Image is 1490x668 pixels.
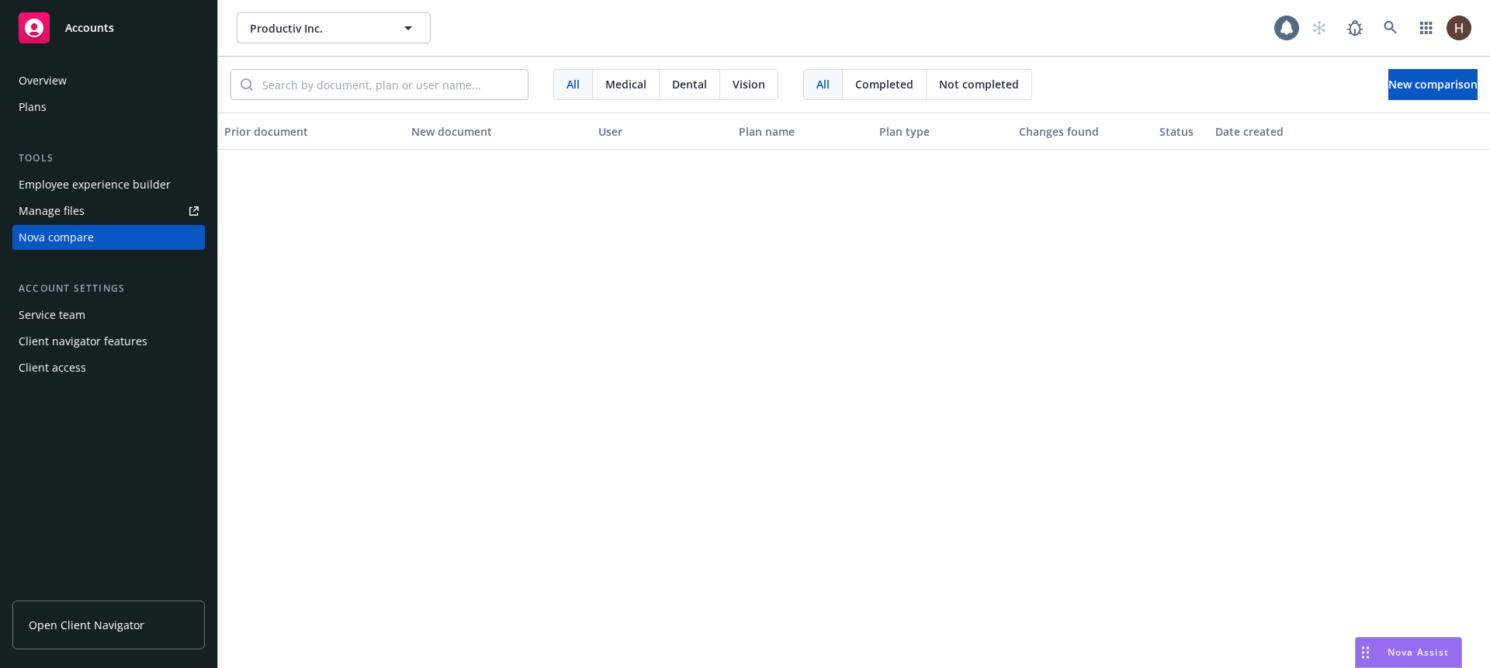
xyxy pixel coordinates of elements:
div: Date created [1215,123,1343,140]
div: Service team [19,303,85,327]
a: Client access [12,355,205,380]
div: User [598,123,726,140]
a: Report a Bug [1339,12,1370,43]
span: Accounts [65,22,114,34]
div: New document [411,123,586,140]
button: Date created [1209,112,1350,150]
div: Plan type [879,123,1007,140]
a: Service team [12,303,205,327]
div: Status [1159,123,1203,140]
button: Changes found [1013,112,1153,150]
a: Search [1375,12,1406,43]
div: Plan name [739,123,867,140]
div: Account settings [12,281,205,296]
div: Client access [19,355,86,380]
button: New comparison [1388,69,1478,100]
span: Open Client Navigator [29,617,144,633]
span: Productiv Inc. [250,20,384,36]
button: User [592,112,733,150]
button: Status [1153,112,1209,150]
div: Overview [19,68,67,93]
a: Start snowing [1304,12,1335,43]
span: New comparison [1388,77,1478,92]
div: Nova compare [19,225,94,250]
button: Prior document [218,112,405,150]
img: photo [1447,16,1471,40]
button: New document [405,112,592,150]
div: Changes found [1019,123,1147,140]
span: Completed [855,76,913,92]
div: Manage files [19,199,85,223]
span: Not completed [939,76,1019,92]
span: Medical [605,76,646,92]
button: Nova Assist [1355,637,1462,668]
button: Plan type [873,112,1014,150]
div: Employee experience builder [19,172,171,197]
span: All [816,76,830,92]
input: Search by document, plan or user name... [253,70,528,99]
a: Plans [12,95,205,119]
a: Client navigator features [12,329,205,354]
div: Tools [12,151,205,166]
span: All [567,76,580,92]
span: Nova Assist [1388,646,1449,659]
a: Manage files [12,199,205,223]
div: Prior document [224,123,399,140]
button: Productiv Inc. [237,12,431,43]
span: Vision [733,76,765,92]
a: Employee experience builder [12,172,205,197]
button: Plan name [733,112,873,150]
a: Accounts [12,6,205,50]
div: Plans [19,95,47,119]
a: Nova compare [12,225,205,250]
a: Switch app [1411,12,1442,43]
div: Drag to move [1356,638,1375,667]
span: Dental [672,76,707,92]
svg: Search [241,78,253,91]
div: Client navigator features [19,329,147,354]
a: Overview [12,68,205,93]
